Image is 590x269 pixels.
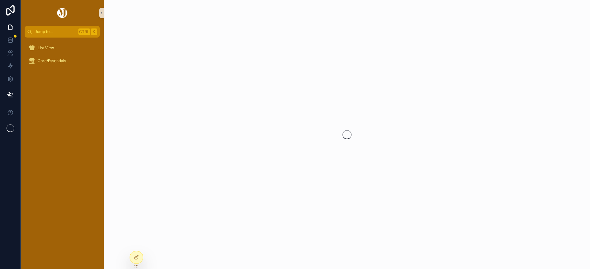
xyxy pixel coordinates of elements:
span: Core/Essentials [38,58,66,63]
a: Core/Essentials [25,55,100,67]
div: scrollable content [21,38,104,75]
span: List View [38,45,54,50]
button: Jump to...CtrlK [25,26,100,38]
img: App logo [56,8,68,18]
span: Jump to... [35,29,76,34]
a: List View [25,42,100,54]
span: Ctrl [78,28,90,35]
span: K [91,29,97,34]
